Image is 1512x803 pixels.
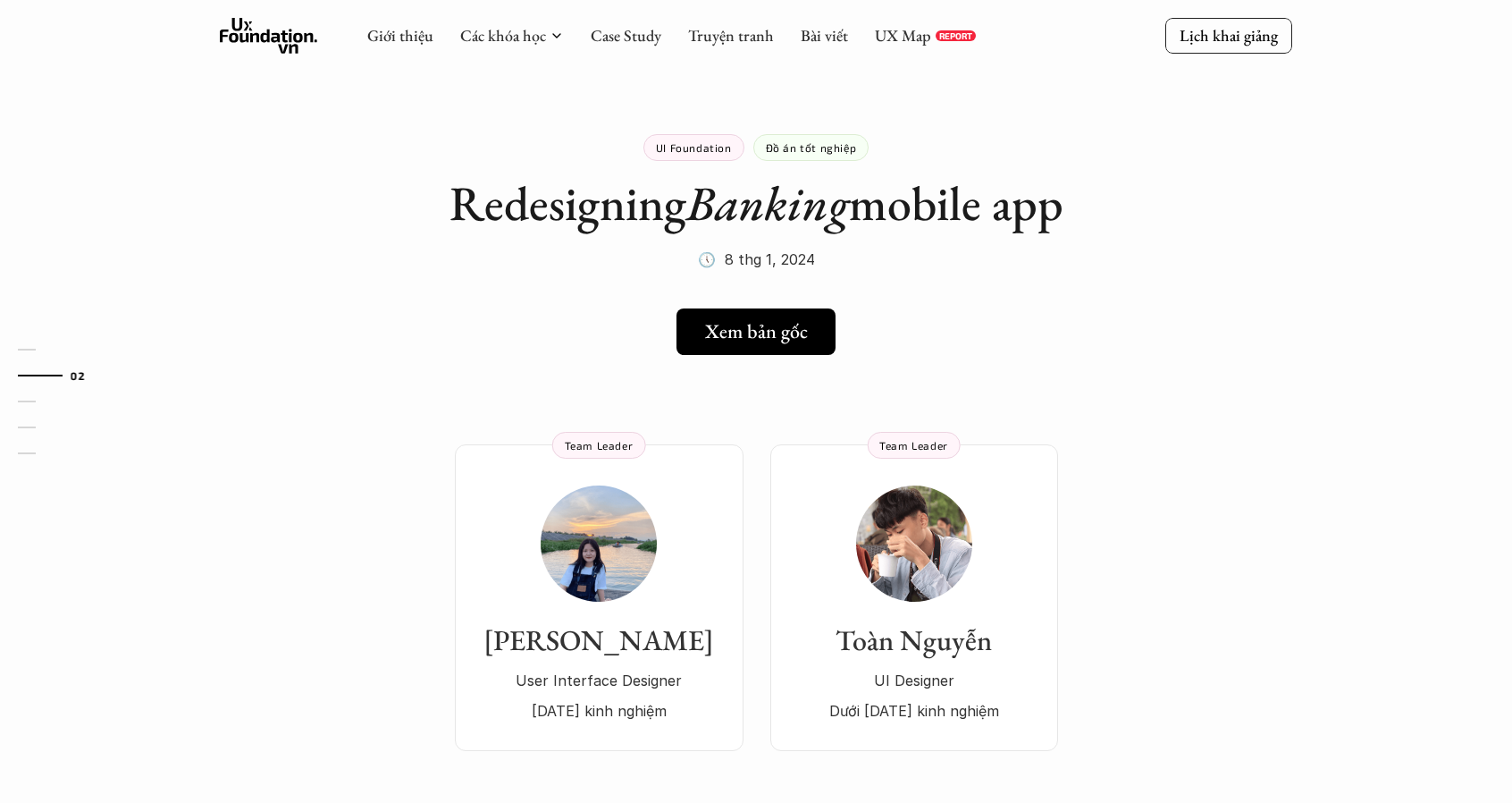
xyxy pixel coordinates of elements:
p: Đồ án tốt nghiệp [766,141,857,154]
a: Truyện tranh [688,25,774,46]
p: Team Leader [879,439,948,452]
h1: Redesigning mobile app [449,174,1063,232]
h5: Xem bản gốc [705,320,808,343]
p: Dưới [DATE] kinh nghiệm [788,697,1040,724]
h3: [PERSON_NAME] [473,623,726,657]
a: Lịch khai giảng [1165,18,1292,53]
p: [DATE] kinh nghiệm [473,697,726,724]
a: Bài viết [801,25,848,46]
a: UX Map [875,25,931,46]
p: Team Leader [565,439,634,452]
p: REPORT [939,30,972,41]
a: [PERSON_NAME]User Interface Designer[DATE] kinh nghiệmTeam Leader [455,444,743,751]
a: REPORT [936,30,976,41]
a: Các khóa học [460,25,546,46]
p: Lịch khai giảng [1180,25,1278,46]
h3: Toàn Nguyễn [788,623,1040,657]
em: Banking [686,172,849,234]
strong: 02 [71,369,85,382]
a: Case Study [591,25,661,46]
a: Toàn NguyễnUI DesignerDưới [DATE] kinh nghiệmTeam Leader [770,444,1058,751]
a: Xem bản gốc [676,309,836,355]
p: User Interface Designer [473,667,726,694]
p: UI Foundation [656,141,732,154]
p: UI Designer [788,667,1040,694]
p: 🕔 8 thg 1, 2024 [698,246,815,273]
a: 02 [18,365,103,386]
a: Giới thiệu [367,25,433,46]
